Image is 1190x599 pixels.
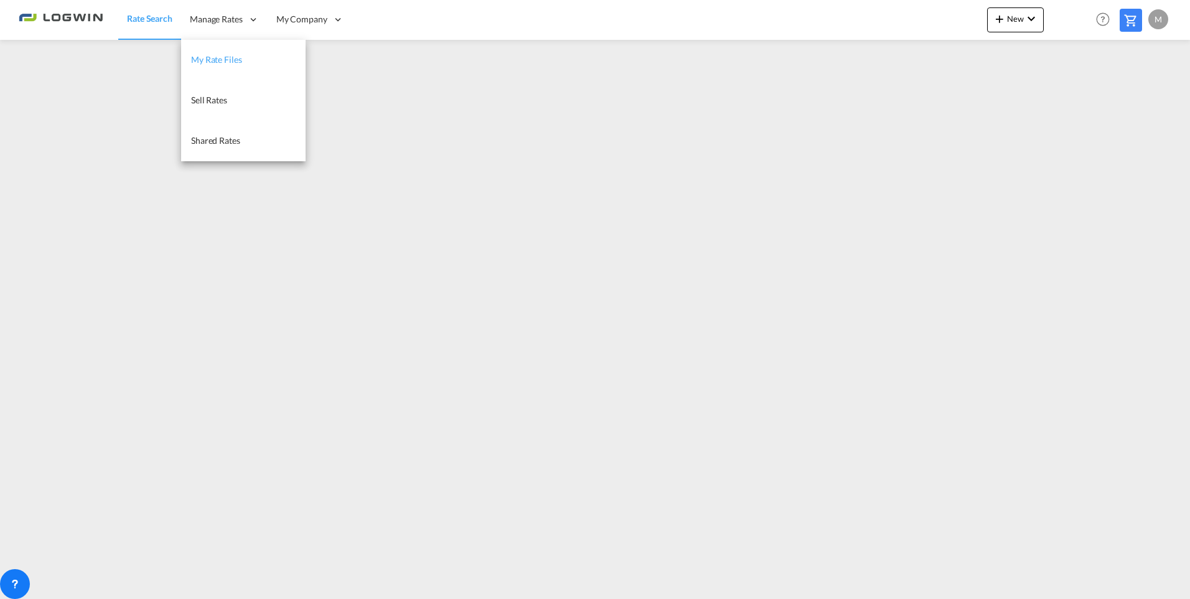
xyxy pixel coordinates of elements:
[1148,9,1168,29] div: M
[190,13,243,26] span: Manage Rates
[191,135,240,146] span: Shared Rates
[276,13,327,26] span: My Company
[987,7,1044,32] button: icon-plus 400-fgNewicon-chevron-down
[1092,9,1113,30] span: Help
[19,6,103,34] img: 2761ae10d95411efa20a1f5e0282d2d7.png
[191,54,242,65] span: My Rate Files
[191,95,227,105] span: Sell Rates
[127,13,172,24] span: Rate Search
[992,11,1007,26] md-icon: icon-plus 400-fg
[992,14,1039,24] span: New
[1024,11,1039,26] md-icon: icon-chevron-down
[181,40,306,80] a: My Rate Files
[1092,9,1120,31] div: Help
[181,80,306,121] a: Sell Rates
[181,121,306,161] a: Shared Rates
